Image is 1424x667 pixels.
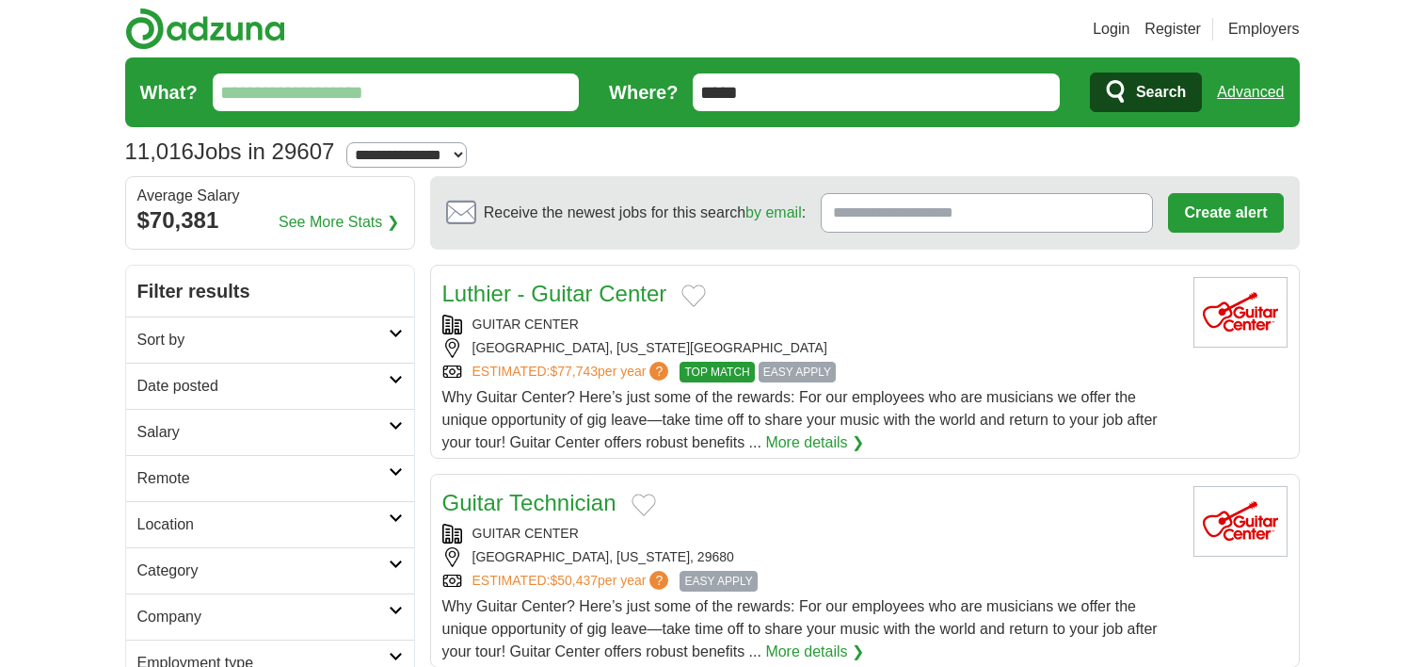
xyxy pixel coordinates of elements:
span: Receive the newest jobs for this search : [484,202,806,224]
span: TOP MATCH [680,362,754,382]
a: Location [126,501,414,547]
a: GUITAR CENTER [472,526,579,541]
h2: Location [137,513,389,536]
h2: Sort by [137,329,389,351]
a: More details ❯ [765,431,864,454]
span: EASY APPLY [759,362,836,382]
button: Add to favorite jobs [681,285,706,307]
div: [GEOGRAPHIC_DATA], [US_STATE], 29680 [442,547,1178,567]
a: See More Stats ❯ [279,211,399,234]
span: EASY APPLY [680,571,757,592]
span: $77,743 [550,364,598,379]
span: ? [649,362,668,381]
h2: Date posted [137,375,389,398]
a: Salary [126,409,414,455]
a: by email [745,204,802,220]
a: Guitar Technician [442,490,616,515]
h1: Jobs in 29607 [125,138,335,164]
label: What? [140,78,198,106]
h2: Company [137,606,389,628]
h2: Salary [137,421,389,444]
a: Employers [1228,18,1300,41]
a: ESTIMATED:$77,743per year? [472,362,673,382]
a: Date posted [126,363,414,409]
a: Login [1093,18,1129,41]
img: Adzuna logo [125,8,285,50]
span: $50,437 [550,573,598,588]
a: GUITAR CENTER [472,317,579,332]
a: Remote [126,455,414,501]
span: Why Guitar Center? Here’s just some of the rewards: For our employees who are musicians we offer ... [442,598,1158,659]
a: Register [1144,18,1201,41]
span: ? [649,571,668,590]
label: Where? [609,78,678,106]
a: More details ❯ [765,641,864,663]
h2: Category [137,560,389,582]
button: Add to favorite jobs [632,494,656,516]
a: Company [126,594,414,640]
span: 11,016 [125,135,194,169]
img: Guitar Center logo [1193,486,1288,557]
div: $70,381 [137,203,403,237]
div: [GEOGRAPHIC_DATA], [US_STATE][GEOGRAPHIC_DATA] [442,338,1178,358]
a: Sort by [126,317,414,363]
div: Average Salary [137,188,403,203]
a: Category [126,547,414,594]
a: Luthier - Guitar Center [442,281,667,306]
span: Why Guitar Center? Here’s just some of the rewards: For our employees who are musicians we offer ... [442,389,1158,450]
h2: Filter results [126,266,414,317]
h2: Remote [137,467,389,490]
a: ESTIMATED:$50,437per year? [472,571,673,592]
